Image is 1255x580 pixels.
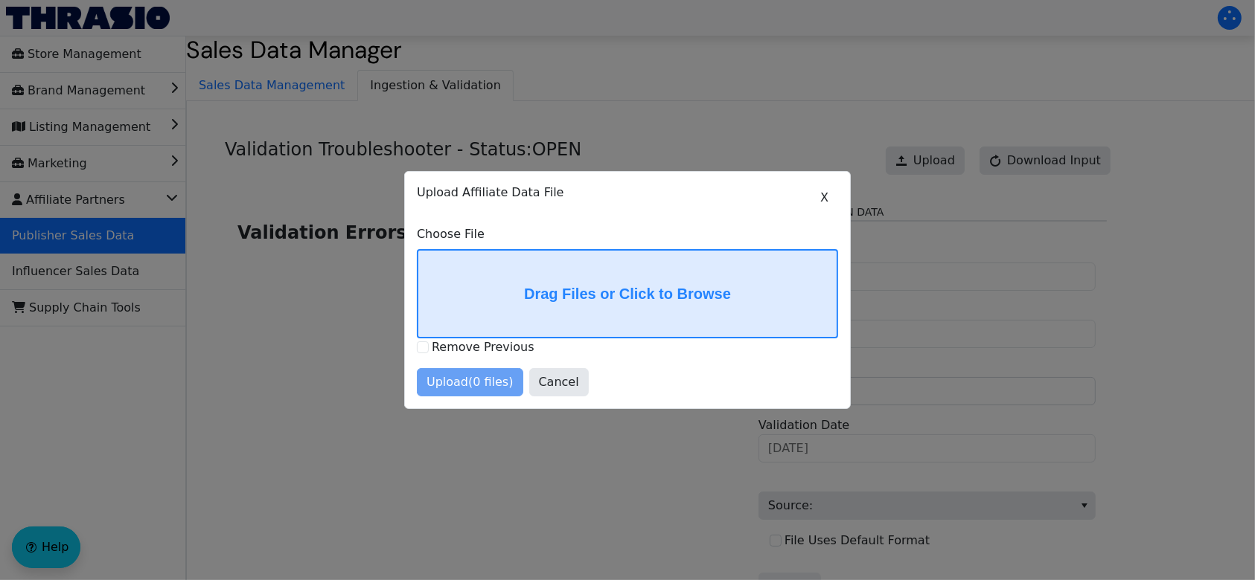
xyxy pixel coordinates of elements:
[811,184,838,212] button: X
[417,184,838,202] p: Upload Affiliate Data File
[820,189,828,207] span: X
[432,340,534,354] label: Remove Previous
[417,225,838,243] label: Choose File
[418,251,837,337] label: Drag Files or Click to Browse
[539,373,579,391] span: Cancel
[529,368,589,396] button: Cancel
